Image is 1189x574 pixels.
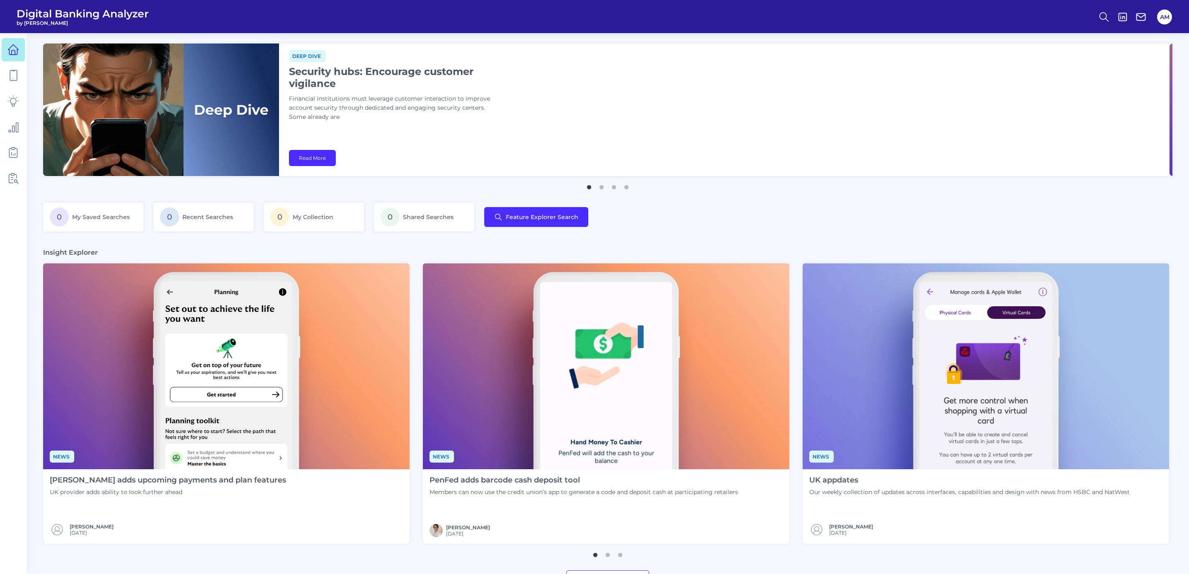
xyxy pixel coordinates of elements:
[610,181,618,189] button: 3
[809,476,1130,485] h4: UK appdates
[616,549,624,557] button: 3
[423,263,789,469] img: News - Phone.png
[289,52,325,60] a: Deep dive
[809,488,1130,496] p: Our weekly collection of updates across interfaces, capabilities and design with news from HSBC a...
[506,214,578,220] span: Feature Explorer Search
[429,488,738,496] p: Members can now use the credit union’s app to generate a code and deposit cash at participating r...
[289,50,325,62] span: Deep dive
[50,488,286,496] p: UK provider adds ability to look further ahead
[17,7,149,20] span: Digital Banking Analyzer
[70,523,114,530] a: [PERSON_NAME]
[381,207,400,227] span: 0
[70,530,114,536] span: [DATE]
[182,213,233,221] span: Recent Searches
[604,549,612,557] button: 2
[43,263,410,469] img: News - Phone (4).png
[160,207,179,227] span: 0
[429,451,454,463] span: News
[264,203,364,232] a: 0My Collection
[446,524,490,531] a: [PERSON_NAME]
[429,476,738,485] h4: PenFed adds barcode cash deposit tool
[803,263,1169,469] img: Appdates - Phone (9).png
[429,524,443,537] img: MIchael McCaw
[446,531,490,537] span: [DATE]
[289,94,496,122] p: Financial institutions must leverage customer interaction to improve account security through ded...
[829,530,873,536] span: [DATE]
[429,452,454,460] a: News
[17,20,149,26] span: by [PERSON_NAME]
[484,207,588,227] button: Feature Explorer Search
[829,523,873,530] a: [PERSON_NAME]
[50,451,74,463] span: News
[1157,10,1172,24] button: AM
[270,207,289,227] span: 0
[289,150,336,166] a: Read More
[591,549,599,557] button: 1
[43,203,143,232] a: 0My Saved Searches
[72,213,130,221] span: My Saved Searches
[809,452,834,460] a: News
[50,207,69,227] span: 0
[809,451,834,463] span: News
[50,452,74,460] a: News
[43,43,279,176] img: bannerImg
[374,203,474,232] a: 0Shared Searches
[153,203,254,232] a: 0Recent Searches
[50,476,286,485] h4: [PERSON_NAME] adds upcoming payments and plan features
[289,65,496,89] h1: Security hubs: Encourage customer vigilance
[43,248,98,257] h3: Insight Explorer
[585,181,593,189] button: 1
[293,213,333,221] span: My Collection
[622,181,631,189] button: 4
[403,213,454,221] span: Shared Searches
[597,181,606,189] button: 2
